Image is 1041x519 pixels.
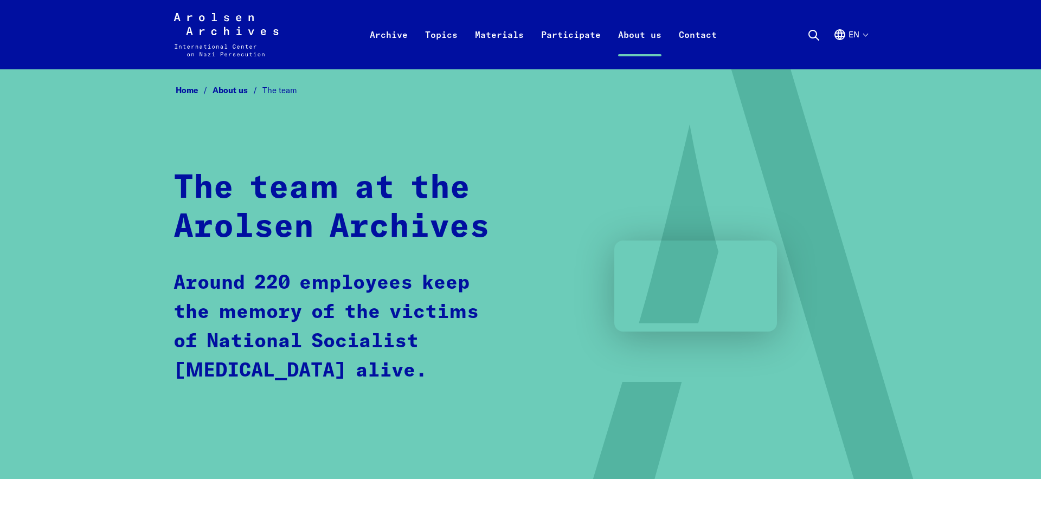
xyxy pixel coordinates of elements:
[173,269,502,386] p: Around 220 employees keep the memory of the victims of National Socialist [MEDICAL_DATA] alive.
[173,82,868,99] nav: Breadcrumb
[466,26,532,69] a: Materials
[361,13,725,56] nav: Primary
[361,26,416,69] a: Archive
[609,26,670,69] a: About us
[213,85,262,95] a: About us
[532,26,609,69] a: Participate
[833,28,868,67] button: English, language selection
[670,26,725,69] a: Contact
[176,85,213,95] a: Home
[416,26,466,69] a: Topics
[262,85,297,95] span: The team
[173,169,502,247] h1: The team at the Arolsen Archives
